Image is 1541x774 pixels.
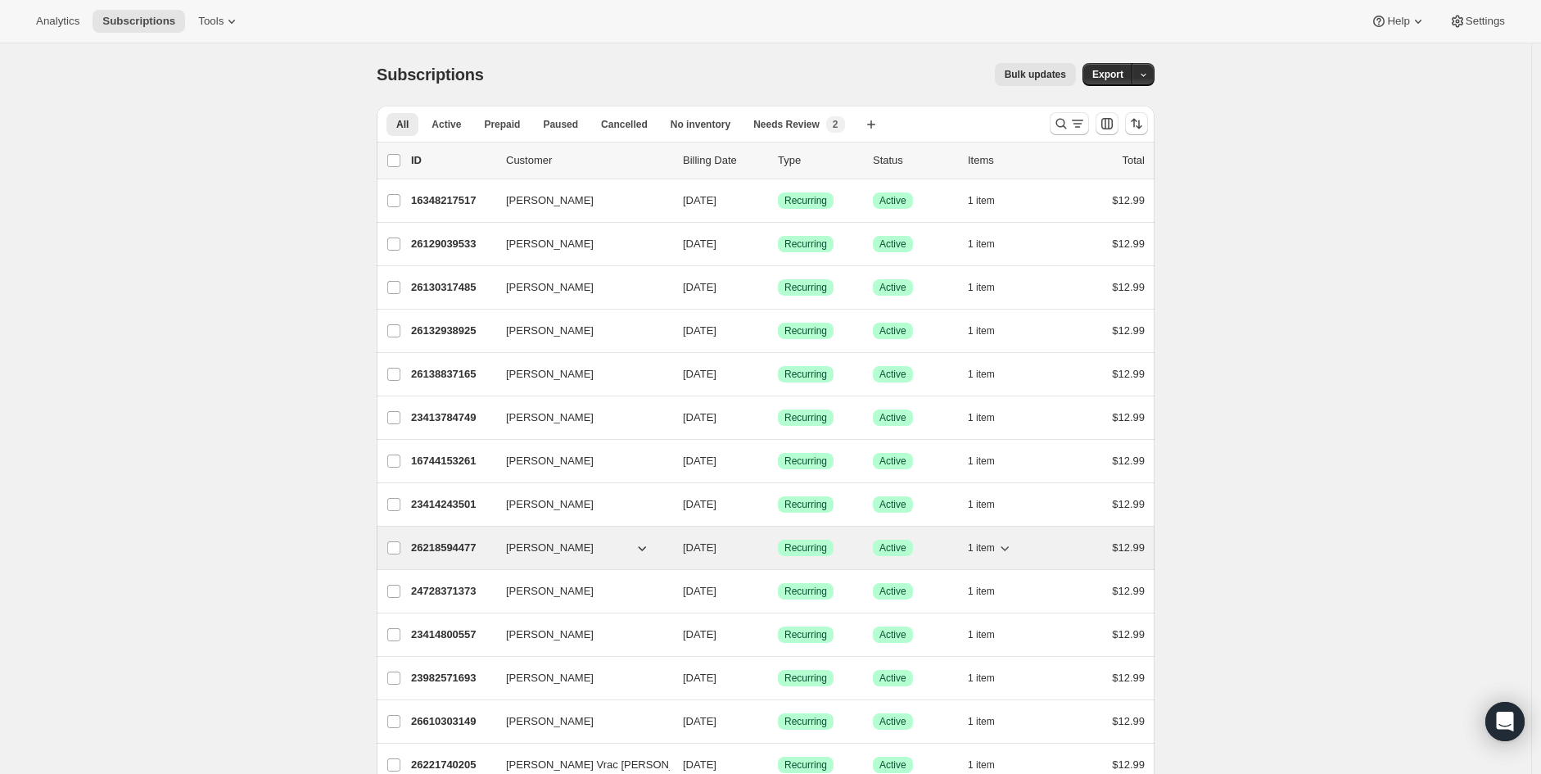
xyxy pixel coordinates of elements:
[506,410,594,426] span: [PERSON_NAME]
[968,276,1013,299] button: 1 item
[683,455,716,467] span: [DATE]
[1361,10,1435,33] button: Help
[968,536,1013,559] button: 1 item
[778,152,860,169] div: Type
[968,368,995,381] span: 1 item
[968,541,995,554] span: 1 item
[506,323,594,339] span: [PERSON_NAME]
[506,757,708,773] span: [PERSON_NAME] Vrac [PERSON_NAME]
[1112,411,1145,423] span: $12.99
[1005,68,1066,81] span: Bulk updates
[506,496,594,513] span: [PERSON_NAME]
[1112,324,1145,337] span: $12.99
[506,453,594,469] span: [PERSON_NAME]
[879,455,906,468] span: Active
[858,113,884,136] button: Create new view
[411,623,1145,646] div: 23414800557[PERSON_NAME][DATE]SuccessRecurringSuccessActive1 item$12.99
[506,366,594,382] span: [PERSON_NAME]
[496,188,660,214] button: [PERSON_NAME]
[784,411,827,424] span: Recurring
[1125,112,1148,135] button: Sort the results
[784,715,827,728] span: Recurring
[879,411,906,424] span: Active
[411,580,1145,603] div: 24728371373[PERSON_NAME][DATE]SuccessRecurringSuccessActive1 item$12.99
[496,535,660,561] button: [PERSON_NAME]
[879,368,906,381] span: Active
[1112,498,1145,510] span: $12.99
[683,585,716,597] span: [DATE]
[879,758,906,772] span: Active
[411,453,493,469] p: 16744153261
[968,324,995,337] span: 1 item
[784,672,827,685] span: Recurring
[784,498,827,511] span: Recurring
[188,10,250,33] button: Tools
[968,233,1013,256] button: 1 item
[683,498,716,510] span: [DATE]
[879,585,906,598] span: Active
[1466,15,1505,28] span: Settings
[506,713,594,730] span: [PERSON_NAME]
[411,366,493,382] p: 26138837165
[968,406,1013,429] button: 1 item
[683,368,716,380] span: [DATE]
[496,361,660,387] button: [PERSON_NAME]
[1096,112,1118,135] button: Customize table column order and visibility
[879,498,906,511] span: Active
[496,665,660,691] button: [PERSON_NAME]
[879,194,906,207] span: Active
[968,628,995,641] span: 1 item
[879,672,906,685] span: Active
[683,324,716,337] span: [DATE]
[411,236,493,252] p: 26129039533
[377,66,484,84] span: Subscriptions
[873,152,955,169] p: Status
[411,670,493,686] p: 23982571693
[1112,541,1145,554] span: $12.99
[411,233,1145,256] div: 26129039533[PERSON_NAME][DATE]SuccessRecurringSuccessActive1 item$12.99
[411,540,493,556] p: 26218594477
[784,628,827,641] span: Recurring
[543,118,578,131] span: Paused
[484,118,520,131] span: Prepaid
[968,281,995,294] span: 1 item
[411,410,493,426] p: 23413784749
[1112,194,1145,206] span: $12.99
[683,194,716,206] span: [DATE]
[411,323,493,339] p: 26132938925
[1112,238,1145,250] span: $12.99
[411,583,493,600] p: 24728371373
[683,238,716,250] span: [DATE]
[968,758,995,772] span: 1 item
[1112,368,1145,380] span: $12.99
[411,363,1145,386] div: 26138837165[PERSON_NAME][DATE]SuccessRecurringSuccessActive1 item$12.99
[683,411,716,423] span: [DATE]
[1439,10,1515,33] button: Settings
[968,667,1013,690] button: 1 item
[968,152,1050,169] div: Items
[879,541,906,554] span: Active
[411,189,1145,212] div: 16348217517[PERSON_NAME][DATE]SuccessRecurringSuccessActive1 item$12.99
[671,118,730,131] span: No inventory
[968,194,995,207] span: 1 item
[1123,152,1145,169] p: Total
[411,667,1145,690] div: 23982571693[PERSON_NAME][DATE]SuccessRecurringSuccessActive1 item$12.99
[411,536,1145,559] div: 26218594477[PERSON_NAME][DATE]SuccessRecurringSuccessActive1 item$12.99
[683,715,716,727] span: [DATE]
[683,281,716,293] span: [DATE]
[496,405,660,431] button: [PERSON_NAME]
[968,580,1013,603] button: 1 item
[506,192,594,209] span: [PERSON_NAME]
[1112,281,1145,293] span: $12.99
[968,585,995,598] span: 1 item
[968,450,1013,473] button: 1 item
[411,713,493,730] p: 26610303149
[879,238,906,251] span: Active
[1112,672,1145,684] span: $12.99
[506,583,594,600] span: [PERSON_NAME]
[411,276,1145,299] div: 26130317485[PERSON_NAME][DATE]SuccessRecurringSuccessActive1 item$12.99
[102,15,175,28] span: Subscriptions
[506,670,594,686] span: [PERSON_NAME]
[411,192,493,209] p: 16348217517
[411,627,493,643] p: 23414800557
